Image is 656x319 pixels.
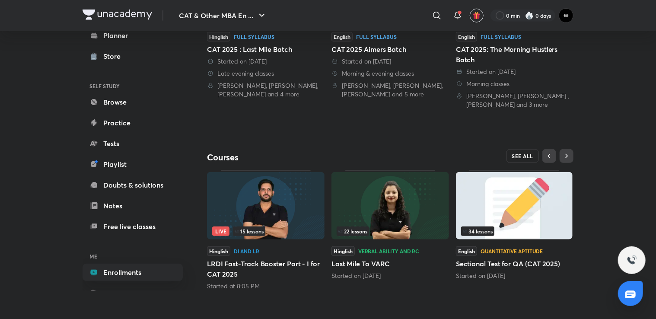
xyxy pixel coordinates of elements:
div: infosection [337,226,444,236]
button: SEE ALL [506,149,539,163]
div: Late evening classes [207,69,325,78]
div: CAT 2025 Aimers Batch [331,44,449,54]
div: Verbal Ability and RC [358,249,419,254]
div: Amiya Kumar, Shabana , Deepika Awasthi and 3 more [456,92,573,109]
a: Tests [83,135,183,152]
span: 15 lessons [235,229,264,234]
span: 34 lessons [463,229,493,234]
button: CAT & Other MBA En ... [174,7,272,24]
div: Started on 4 Aug 2025 [207,57,325,66]
a: Browse [83,93,183,111]
div: Full Syllabus [481,34,521,39]
div: Last Mile To VARC [331,170,449,280]
div: Morning classes [456,80,573,88]
div: DI and LR [234,249,259,254]
img: GAME CHANGER [559,8,573,23]
div: Full Syllabus [356,34,397,39]
div: infosection [212,226,319,236]
div: Started on 29 Dec 2024 [331,57,449,66]
div: Full Syllabus [234,34,274,39]
div: Lokesh Agarwal, Ravi Kumar, Saral Nashier and 4 more [207,81,325,99]
div: Quantitative Aptitude [481,249,543,254]
div: left [337,226,444,236]
a: Company Logo [83,10,152,22]
img: Thumbnail [207,172,325,239]
a: Enrollments [83,264,183,281]
div: infocontainer [337,226,444,236]
div: Store [103,51,126,61]
a: Planner [83,27,183,44]
a: Practice [83,114,183,131]
div: Started at 8:05 PM [207,282,325,290]
div: Sectional Test for QA (CAT 2025) [456,170,573,280]
div: infocontainer [461,226,567,236]
a: Saved [83,284,183,302]
img: ttu [627,255,637,265]
div: LRDI Fast-Track Booster Part - I for CAT 2025 [207,170,325,290]
span: English [456,32,477,41]
a: Store [83,48,183,65]
h6: ME [83,249,183,264]
span: English [456,246,477,256]
span: 22 lessons [338,229,367,234]
img: Company Logo [83,10,152,20]
div: CAT 2025: The Morning Hustlers Batch [456,44,573,65]
div: left [212,226,319,236]
span: Hinglish [207,246,230,256]
a: Doubts & solutions [83,176,183,194]
button: avatar [470,9,484,22]
h5: LRDI Fast-Track Booster Part - I for CAT 2025 [207,258,325,279]
div: Started on Mar 1 [456,271,573,280]
div: infosection [461,226,567,236]
div: Started on 17 Jan 2025 [456,67,573,76]
span: Hinglish [207,32,230,41]
img: Thumbnail [456,172,573,239]
h5: Last Mile To VARC [331,258,449,269]
a: Playlist [83,156,183,173]
span: Live [212,226,229,236]
div: left [461,226,567,236]
a: Notes [83,197,183,214]
div: Morning & evening classes [331,69,449,78]
h4: Courses [207,152,390,163]
h5: Sectional Test for QA (CAT 2025) [456,258,573,269]
div: Lokesh Sharma, Amiya Kumar, Deepika Awasthi and 5 more [331,81,449,99]
div: infocontainer [212,226,319,236]
img: Thumbnail [331,172,449,239]
div: CAT 2025 : Last Mile Batch [207,44,325,54]
img: streak [525,11,534,20]
span: Hinglish [331,246,355,256]
span: English [331,32,353,41]
span: SEE ALL [512,153,534,159]
div: Started on Sept 1 [331,271,449,280]
a: Free live classes [83,218,183,235]
h6: SELF STUDY [83,79,183,93]
img: avatar [473,12,481,19]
